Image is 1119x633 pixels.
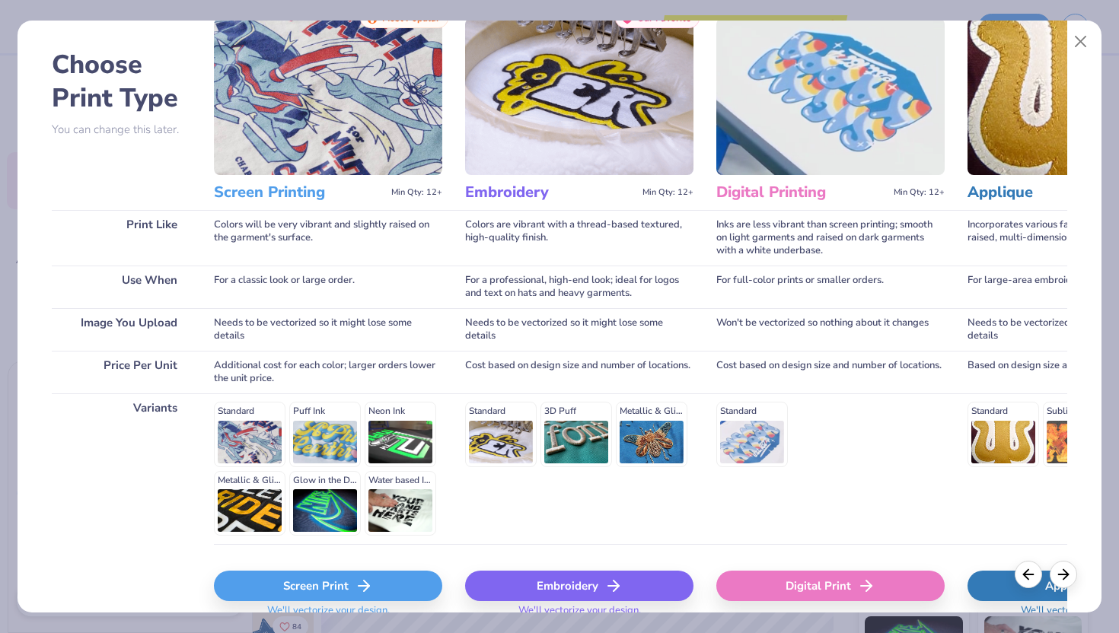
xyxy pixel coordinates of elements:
[52,393,193,544] div: Variants
[465,18,693,175] img: Embroidery
[894,187,945,198] span: Min Qty: 12+
[512,604,647,626] span: We'll vectorize your design.
[637,13,691,24] span: Our Favorite
[716,308,945,351] div: Won't be vectorized so nothing about it changes
[214,266,442,308] div: For a classic look or large order.
[716,351,945,393] div: Cost based on design size and number of locations.
[465,183,636,202] h3: Embroidery
[716,183,888,202] h3: Digital Printing
[214,571,442,601] div: Screen Print
[465,571,693,601] div: Embroidery
[382,13,440,24] span: Most Popular
[52,351,193,393] div: Price Per Unit
[716,210,945,266] div: Inks are less vibrant than screen printing; smooth on light garments and raised on dark garments ...
[52,266,193,308] div: Use When
[52,48,193,115] h2: Choose Print Type
[465,210,693,266] div: Colors are vibrant with a thread-based textured, high-quality finish.
[465,308,693,351] div: Needs to be vectorized so it might lose some details
[52,308,193,351] div: Image You Upload
[214,18,442,175] img: Screen Printing
[716,266,945,308] div: For full-color prints or smaller orders.
[214,183,385,202] h3: Screen Printing
[52,210,193,266] div: Print Like
[52,123,193,136] p: You can change this later.
[214,210,442,266] div: Colors will be very vibrant and slightly raised on the garment's surface.
[716,571,945,601] div: Digital Print
[465,351,693,393] div: Cost based on design size and number of locations.
[214,308,442,351] div: Needs to be vectorized so it might lose some details
[391,187,442,198] span: Min Qty: 12+
[1066,27,1095,56] button: Close
[214,351,442,393] div: Additional cost for each color; larger orders lower the unit price.
[642,187,693,198] span: Min Qty: 12+
[465,266,693,308] div: For a professional, high-end look; ideal for logos and text on hats and heavy garments.
[716,18,945,175] img: Digital Printing
[261,604,396,626] span: We'll vectorize your design.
